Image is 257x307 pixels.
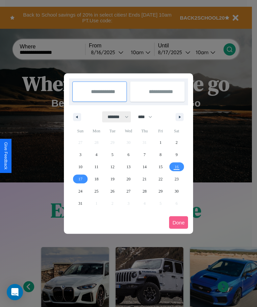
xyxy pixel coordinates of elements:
[153,173,168,185] button: 22
[78,185,83,197] span: 24
[104,126,120,136] span: Tue
[137,161,153,173] button: 14
[174,173,179,185] span: 23
[104,173,120,185] button: 19
[72,173,88,185] button: 17
[111,161,115,173] span: 12
[142,185,146,197] span: 28
[142,161,146,173] span: 14
[72,161,88,173] button: 10
[169,149,185,161] button: 9
[137,173,153,185] button: 21
[159,161,163,173] span: 15
[72,197,88,210] button: 31
[169,161,185,173] button: 16
[169,216,188,229] button: Done
[126,161,131,173] span: 13
[7,284,23,300] div: Open Intercom Messenger
[176,149,178,161] span: 9
[112,149,114,161] span: 5
[72,149,88,161] button: 3
[127,149,130,161] span: 6
[153,136,168,149] button: 1
[111,185,115,197] span: 26
[159,173,163,185] span: 22
[153,185,168,197] button: 29
[78,161,83,173] span: 10
[160,149,162,161] span: 8
[174,161,179,173] span: 16
[169,173,185,185] button: 23
[137,185,153,197] button: 28
[169,185,185,197] button: 30
[78,173,83,185] span: 17
[153,161,168,173] button: 15
[169,126,185,136] span: Sat
[72,185,88,197] button: 24
[176,136,178,149] span: 2
[120,173,136,185] button: 20
[160,136,162,149] span: 1
[120,126,136,136] span: Wed
[120,161,136,173] button: 13
[94,173,98,185] span: 18
[153,149,168,161] button: 8
[174,185,179,197] span: 30
[126,185,131,197] span: 27
[143,149,145,161] span: 7
[142,173,146,185] span: 21
[88,126,104,136] span: Mon
[88,173,104,185] button: 18
[94,161,98,173] span: 11
[120,149,136,161] button: 6
[126,173,131,185] span: 20
[72,126,88,136] span: Sun
[88,149,104,161] button: 4
[78,197,83,210] span: 31
[137,149,153,161] button: 7
[104,185,120,197] button: 26
[111,173,115,185] span: 19
[153,126,168,136] span: Fri
[104,149,120,161] button: 5
[88,185,104,197] button: 25
[159,185,163,197] span: 29
[169,136,185,149] button: 2
[95,149,97,161] span: 4
[120,185,136,197] button: 27
[94,185,98,197] span: 25
[79,149,81,161] span: 3
[104,161,120,173] button: 12
[3,142,8,170] div: Give Feedback
[88,161,104,173] button: 11
[137,126,153,136] span: Thu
